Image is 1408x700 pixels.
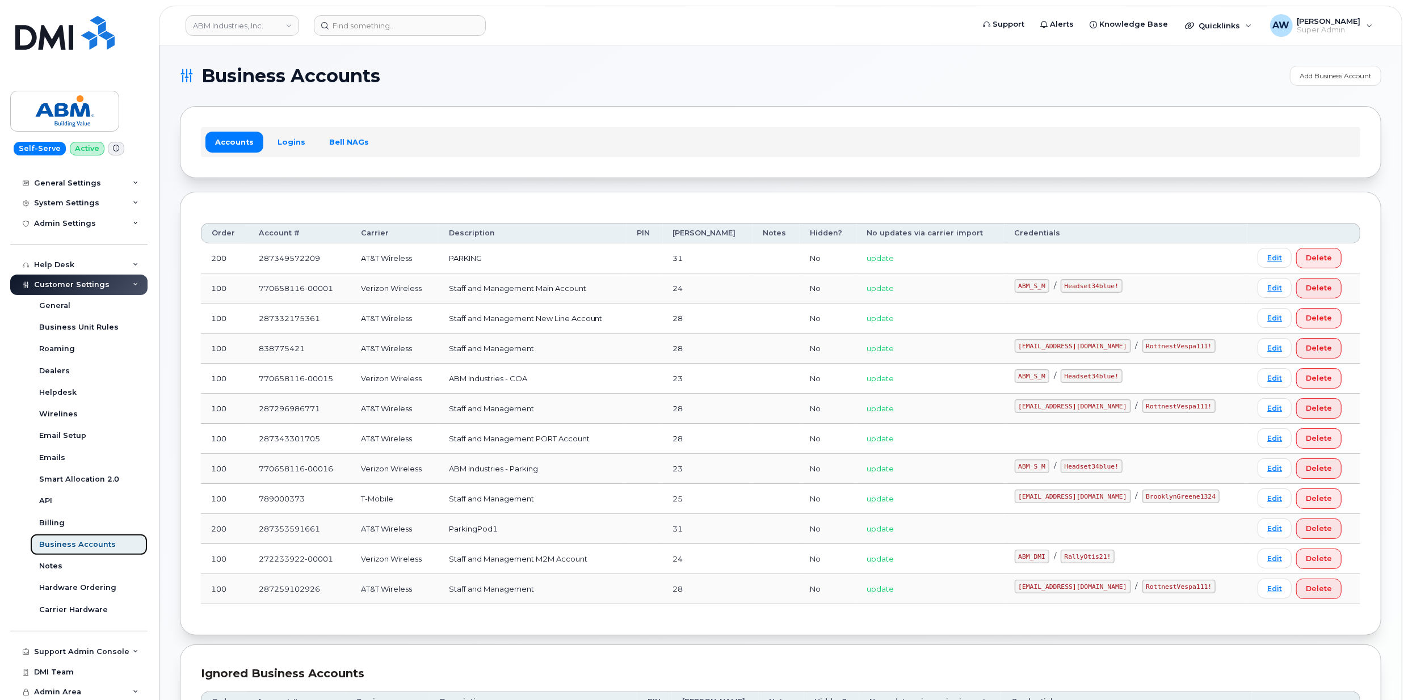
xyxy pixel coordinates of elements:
td: 24 [663,544,753,574]
td: No [800,574,856,604]
span: Delete [1306,343,1332,353]
a: Edit [1258,428,1292,448]
td: AT&T Wireless [351,394,438,424]
span: Delete [1306,493,1332,504]
td: Staff and Management M2M Account [439,544,627,574]
td: 287332175361 [249,303,351,334]
th: Description [439,223,627,243]
td: No [800,273,856,303]
td: 23 [663,364,753,394]
th: Hidden? [800,223,856,243]
td: ABM Industries - Parking [439,454,627,484]
td: No [800,334,856,364]
td: Staff and Management New Line Account [439,303,627,334]
span: Delete [1306,463,1332,474]
code: Headset34blue! [1061,459,1123,473]
td: 28 [663,394,753,424]
code: [EMAIL_ADDRESS][DOMAIN_NAME] [1015,399,1131,413]
td: Verizon Wireless [351,273,438,303]
td: AT&T Wireless [351,424,438,454]
td: No [800,484,856,514]
div: Ignored Business Accounts [201,665,1360,682]
td: 789000373 [249,484,351,514]
td: ParkingPod1 [439,514,627,544]
td: Staff and Management [439,394,627,424]
th: [PERSON_NAME] [663,223,753,243]
td: Staff and Management Main Account [439,273,627,303]
td: PARKING [439,243,627,273]
a: Edit [1258,338,1292,358]
code: RottnestVespa111! [1142,339,1216,353]
td: 200 [201,514,249,544]
button: Delete [1296,248,1342,268]
span: update [867,374,894,383]
span: Delete [1306,523,1332,534]
span: / [1136,401,1138,410]
th: PIN [627,223,663,243]
th: Account # [249,223,351,243]
a: Edit [1258,488,1292,508]
td: 23 [663,454,753,484]
span: Delete [1306,373,1332,383]
a: Accounts [205,132,263,152]
td: AT&T Wireless [351,574,438,604]
td: Staff and Management PORT Account [439,424,627,454]
a: Edit [1258,518,1292,538]
code: ABM_S_M [1015,279,1049,293]
span: update [867,524,894,533]
td: 28 [663,334,753,364]
td: 100 [201,273,249,303]
span: / [1054,551,1056,560]
td: 272233922-00001 [249,544,351,574]
span: / [1136,341,1138,350]
code: Headset34blue! [1061,369,1123,383]
td: No [800,394,856,424]
td: No [800,514,856,544]
th: Carrier [351,223,438,243]
td: 770658116-00016 [249,454,351,484]
a: Edit [1258,398,1292,418]
td: AT&T Wireless [351,514,438,544]
span: Delete [1306,282,1332,293]
td: 287349572209 [249,243,351,273]
span: Delete [1306,583,1332,594]
code: [EMAIL_ADDRESS][DOMAIN_NAME] [1015,580,1131,593]
span: update [867,494,894,503]
td: 24 [663,273,753,303]
td: 31 [663,243,753,273]
td: 100 [201,574,249,604]
td: 838775421 [249,334,351,364]
span: Delete [1306,313,1332,323]
span: update [867,404,894,413]
code: ABM_DMI [1015,550,1049,563]
td: 200 [201,243,249,273]
td: AT&T Wireless [351,334,438,364]
td: 31 [663,514,753,544]
a: Logins [268,132,315,152]
td: 100 [201,303,249,334]
button: Delete [1296,518,1342,539]
button: Delete [1296,458,1342,479]
button: Delete [1296,488,1342,509]
span: update [867,554,894,563]
span: update [867,284,894,293]
a: Bell NAGs [320,132,379,152]
code: ABM_S_M [1015,369,1049,383]
span: update [867,434,894,443]
code: [EMAIL_ADDRESS][DOMAIN_NAME] [1015,339,1131,353]
span: Delete [1306,553,1332,564]
button: Delete [1296,368,1342,389]
button: Delete [1296,398,1342,419]
th: Credentials [1004,223,1248,243]
a: Edit [1258,368,1292,388]
td: No [800,454,856,484]
span: update [867,314,894,323]
td: 287343301705 [249,424,351,454]
button: Delete [1296,338,1342,359]
td: 100 [201,334,249,364]
td: AT&T Wireless [351,303,438,334]
span: Business Accounts [201,68,380,85]
code: BrooklynGreene1324 [1142,490,1220,503]
td: 100 [201,394,249,424]
button: Delete [1296,428,1342,449]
